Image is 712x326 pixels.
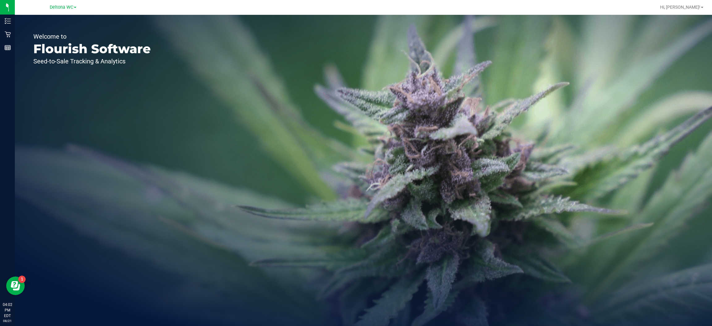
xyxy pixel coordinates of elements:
p: 08/21 [3,319,12,323]
inline-svg: Retail [5,31,11,37]
iframe: Resource center unread badge [18,276,26,283]
span: Hi, [PERSON_NAME]! [660,5,700,10]
p: Seed-to-Sale Tracking & Analytics [33,58,151,64]
span: Deltona WC [50,5,73,10]
iframe: Resource center [6,277,25,295]
p: 04:02 PM EDT [3,302,12,319]
p: Flourish Software [33,43,151,55]
p: Welcome to [33,33,151,40]
inline-svg: Inventory [5,18,11,24]
inline-svg: Reports [5,45,11,51]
